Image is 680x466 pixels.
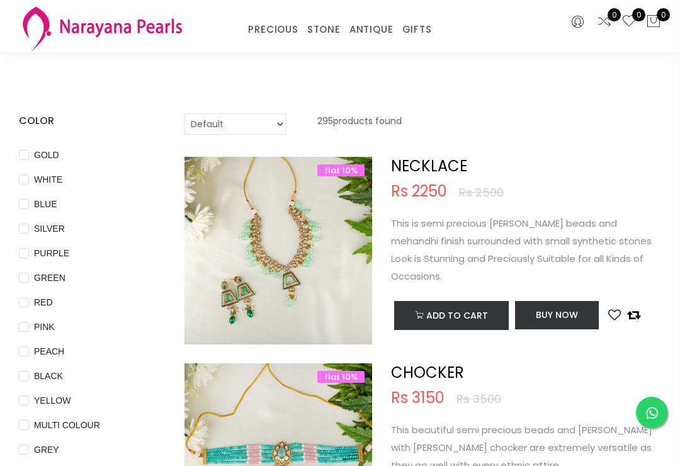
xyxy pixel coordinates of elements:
[29,443,64,457] span: GREY
[29,344,69,358] span: PEACH
[307,20,341,39] a: STONE
[248,20,298,39] a: PRECIOUS
[317,113,402,135] p: 295 products found
[627,307,640,322] button: Add to compare
[608,307,621,322] button: Add to wishlist
[394,301,509,330] button: Add to cart
[29,369,68,383] span: BLACK
[29,222,70,236] span: SILVER
[391,390,445,406] span: Rs 3150
[621,14,637,30] a: 0
[657,8,670,21] span: 0
[29,197,62,211] span: BLUE
[29,295,58,309] span: RED
[646,14,661,30] button: 0
[29,394,76,407] span: YELLOW
[391,362,464,383] a: CHOCKER
[29,173,67,186] span: WHITE
[456,394,501,405] span: Rs 3500
[402,20,432,39] a: GIFTS
[349,20,394,39] a: ANTIQUE
[29,418,105,432] span: MULTI COLOUR
[459,187,504,198] span: Rs 2500
[608,8,621,21] span: 0
[29,320,60,334] span: PINK
[29,148,64,162] span: GOLD
[29,271,71,285] span: GREEN
[391,184,447,199] span: Rs 2250
[19,113,166,128] h4: COLOR
[29,246,74,260] span: PURPLE
[597,14,612,30] a: 0
[515,301,599,329] button: Buy Now
[391,215,661,285] p: This is semi precious [PERSON_NAME] beads and mehandhi finish surrounded with small synthetic sto...
[317,371,365,383] span: flat 10%
[632,8,645,21] span: 0
[317,164,365,176] span: flat 10%
[391,156,467,176] a: NECKLACE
